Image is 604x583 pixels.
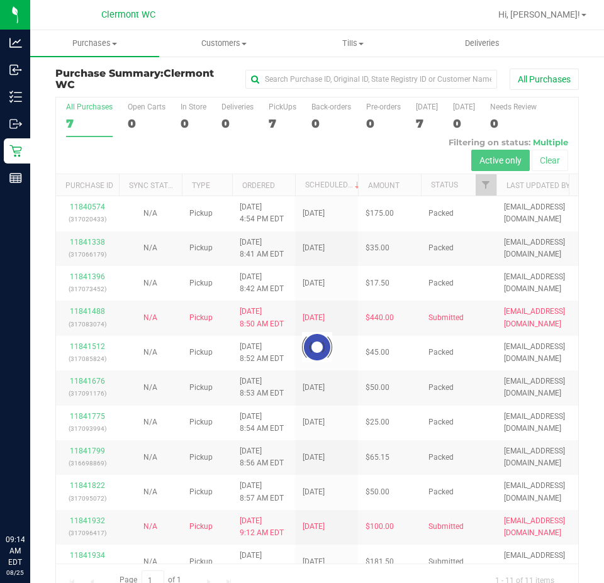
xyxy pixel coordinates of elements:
button: All Purchases [510,69,579,90]
span: Clermont WC [101,9,155,20]
inline-svg: Inbound [9,64,22,76]
span: Purchases [30,38,159,49]
inline-svg: Reports [9,172,22,184]
inline-svg: Outbound [9,118,22,130]
p: 09:14 AM EDT [6,534,25,568]
h3: Purchase Summary: [55,68,230,90]
input: Search Purchase ID, Original ID, State Registry ID or Customer Name... [245,70,497,89]
a: Purchases [30,30,159,57]
span: Customers [160,38,288,49]
a: Tills [288,30,417,57]
span: Hi, [PERSON_NAME]! [498,9,580,19]
a: Deliveries [418,30,547,57]
span: Clermont WC [55,67,214,91]
a: Customers [159,30,288,57]
span: Tills [289,38,417,49]
inline-svg: Analytics [9,36,22,49]
inline-svg: Retail [9,145,22,157]
iframe: Resource center [13,482,50,520]
p: 08/25 [6,568,25,577]
inline-svg: Inventory [9,91,22,103]
span: Deliveries [448,38,517,49]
